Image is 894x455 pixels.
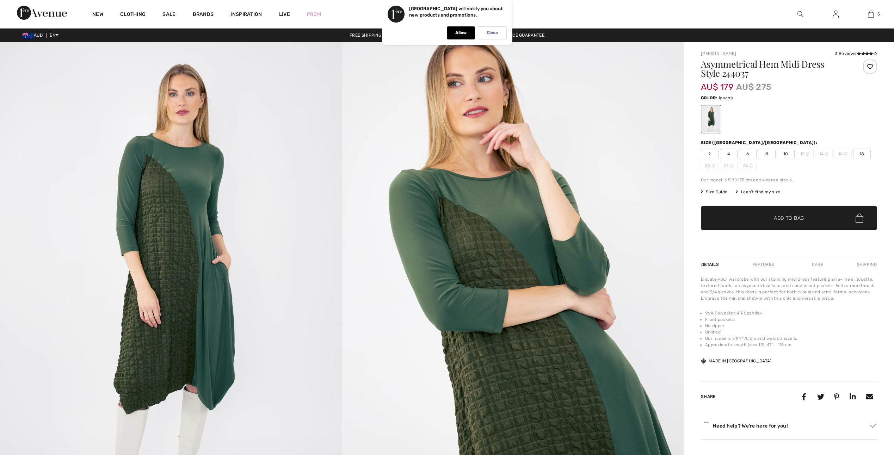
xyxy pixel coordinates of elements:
p: Allow [455,30,467,36]
a: [PERSON_NAME] [701,51,736,56]
li: 96% Polyester, 4% Spandex [705,310,877,316]
span: Share [701,394,716,399]
span: 5 [877,11,880,17]
a: New [92,11,103,19]
div: Made in [GEOGRAPHIC_DATA] [701,358,772,364]
p: Close [487,30,498,36]
img: 1ère Avenue [17,6,67,20]
li: Unlined [705,329,877,335]
span: AU$ 179 [701,75,733,92]
a: 5 [853,10,888,18]
img: ring-m.svg [711,164,715,168]
div: Elevate your wardrobe with our stunning midi dress featuring an a-line silhouette, textured fabri... [701,276,877,301]
img: Australian Dollar [23,33,34,38]
button: Add to Bag [701,206,877,230]
div: Shipping [855,258,877,271]
li: No zipper [705,323,877,329]
a: Clothing [120,11,146,19]
span: EN [50,33,58,38]
a: Prom [307,11,321,18]
img: Bag.svg [856,213,863,223]
span: 10 [777,149,795,159]
span: 2 [701,149,719,159]
span: 8 [758,149,776,159]
div: Our model is 5'9"/175 cm and wears a size 6. [701,177,877,183]
span: Size Guide [701,189,727,195]
li: Approximate length (size 12): 47" - 119 cm [705,342,877,348]
img: My Info [833,10,839,18]
span: 6 [739,149,757,159]
span: 24 [739,161,757,171]
span: 12 [796,149,814,159]
img: ring-m.svg [730,164,734,168]
li: Front pockets [705,316,877,323]
img: ring-m.svg [806,152,809,156]
div: Iguana [702,106,720,132]
img: search the website [797,10,803,18]
img: ring-m.svg [844,152,847,156]
span: Color: [701,95,717,100]
img: ring-m.svg [749,164,753,168]
div: Care [806,258,829,271]
div: Details [701,258,721,271]
span: Iguana [719,95,733,100]
img: ring-m.svg [825,152,828,156]
span: 18 [853,149,871,159]
div: Need help? We're here for you! [701,420,877,431]
div: Features [747,258,780,271]
span: 4 [720,149,738,159]
span: 22 [720,161,738,171]
a: Free shipping on orders over $180 [344,33,436,38]
span: 14 [815,149,833,159]
a: Sale [162,11,175,19]
span: Add to Bag [774,214,804,222]
li: Our model is 5'9"/175 cm and wears a size 6. [705,335,877,342]
a: Sign In [827,10,844,19]
a: Live [279,11,290,18]
img: My Bag [868,10,874,18]
div: I can't find my size [736,189,780,195]
span: 16 [834,149,852,159]
span: 20 [701,161,719,171]
span: AUD [23,33,45,38]
span: Inspiration [230,11,262,19]
span: AU$ 275 [736,81,771,93]
a: Brands [193,11,214,19]
img: Arrow2.svg [870,424,876,428]
div: Size ([GEOGRAPHIC_DATA]/[GEOGRAPHIC_DATA]): [701,139,819,146]
div: 3 Reviews [835,50,877,57]
h1: Asymmetrical Hem Midi Dress Style 244037 [701,60,848,78]
a: Lowest Price Guarantee [482,33,550,38]
p: [GEOGRAPHIC_DATA] will notify you about new products and promotions. [409,6,503,18]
